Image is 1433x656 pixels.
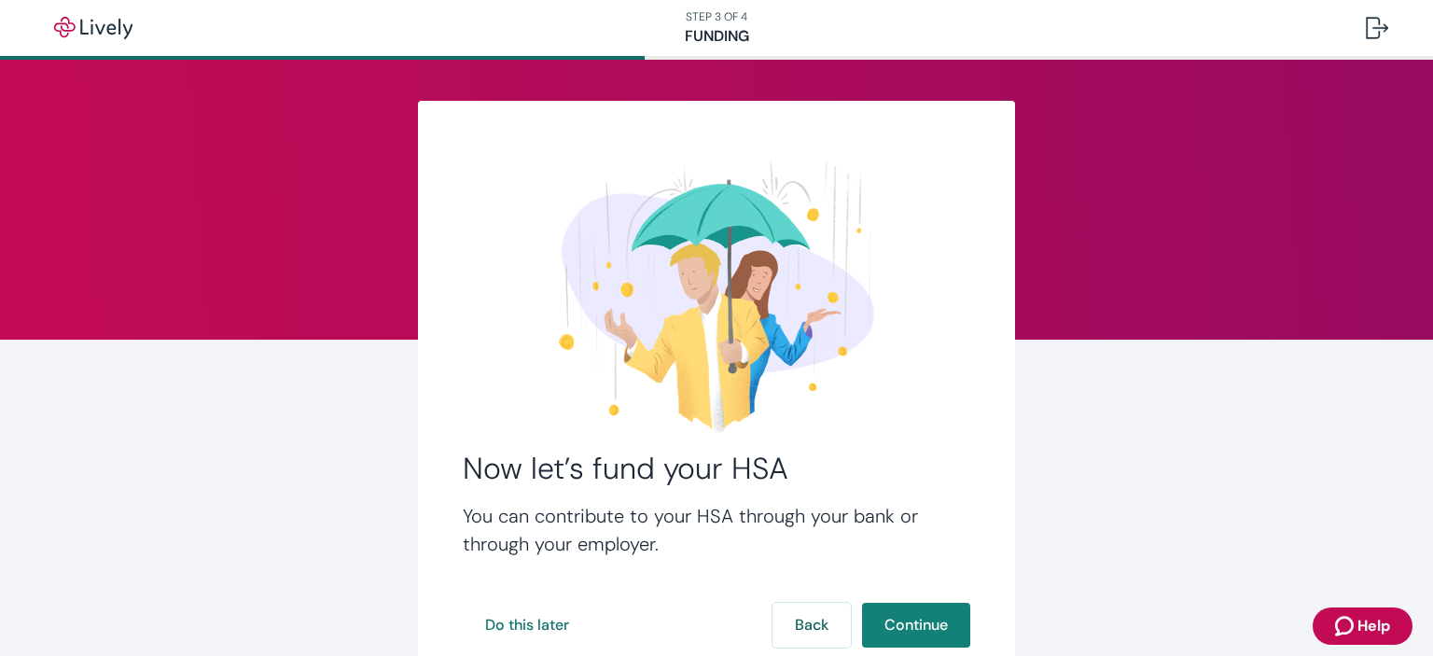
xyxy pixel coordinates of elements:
[1351,6,1403,50] button: Log out
[41,17,146,39] img: Lively
[862,603,970,648] button: Continue
[772,603,851,648] button: Back
[463,502,970,558] h4: You can contribute to your HSA through your bank or through your employer.
[1313,607,1412,645] button: Zendesk support iconHelp
[1335,615,1357,637] svg: Zendesk support icon
[463,603,591,648] button: Do this later
[463,450,970,487] h2: Now let’s fund your HSA
[1357,615,1390,637] span: Help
